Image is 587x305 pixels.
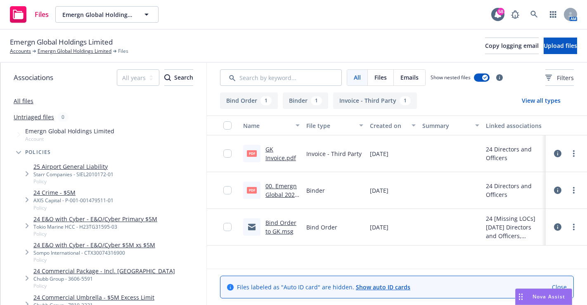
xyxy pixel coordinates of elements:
[400,73,419,82] span: Emails
[7,3,52,26] a: Files
[419,116,482,135] button: Summary
[33,188,114,197] a: 24 Crime - $5M
[10,47,31,55] a: Accounts
[25,150,51,155] span: Policies
[545,6,561,23] a: Switch app
[33,178,114,185] span: Policy
[118,47,128,55] span: Files
[356,283,410,291] a: Show auto ID cards
[486,145,542,162] div: 24 Directors and Officers
[507,6,523,23] a: Report a Bug
[526,6,542,23] a: Search
[260,96,272,105] div: 1
[164,74,171,81] svg: Search
[431,74,471,81] span: Show nested files
[483,116,546,135] button: Linked associations
[33,171,114,178] div: Starr Companies - SIEL2010172-01
[333,92,417,109] button: Invoice - Third Party
[223,223,232,231] input: Toggle Row Selected
[509,92,574,109] button: View all types
[164,69,193,86] button: SearchSearch
[220,69,342,86] input: Search by keyword...
[33,215,157,223] a: 24 E&O with Cyber - E&O/Cyber Primary $5M
[33,197,114,204] div: AXIS Capital - P-001-001479511-01
[35,11,49,18] span: Files
[10,37,113,47] span: Emergn Global Holdings Limited
[55,6,159,23] button: Emergn Global Holdings Limited
[33,230,157,237] span: Policy
[544,42,577,50] span: Upload files
[237,283,410,291] span: Files labeled as "Auto ID card" are hidden.
[57,112,69,122] div: 0
[265,145,296,162] a: GK Invoice.pdf
[33,293,154,302] a: 24 Commercial Umbrella - $5M Excess Limit
[33,249,155,256] div: Sompo International - CTX30074316900
[422,121,470,130] div: Summary
[164,70,193,85] div: Search
[486,182,542,199] div: 24 Directors and Officers
[33,282,175,289] span: Policy
[33,162,114,171] a: 25 Airport General Liability
[374,73,387,82] span: Files
[243,121,291,130] div: Name
[14,72,53,83] span: Associations
[311,96,322,105] div: 1
[247,150,257,156] span: pdf
[25,135,114,142] span: Account
[485,42,539,50] span: Copy logging email
[25,127,114,135] span: Emergn Global Holdings Limited
[569,149,579,158] a: more
[552,283,567,291] a: Close
[545,73,574,82] span: Filters
[557,73,574,82] span: Filters
[515,288,572,305] button: Nova Assist
[370,149,388,158] span: [DATE]
[33,223,157,230] div: Tokio Marine HCC - H23TG31595-03
[544,38,577,54] button: Upload files
[485,38,539,54] button: Copy logging email
[223,186,232,194] input: Toggle Row Selected
[33,204,114,211] span: Policy
[569,222,579,232] a: more
[516,289,526,305] div: Drag to move
[400,96,411,105] div: 1
[486,214,542,240] div: 24 [Missing LOCs] [DATE] Directors and Officers, Employment Practices Liability Renewal
[33,241,155,249] a: 24 E&O with Cyber - E&O/Cyber $5M xs $5M
[220,92,278,109] button: Bind Order
[62,10,134,19] span: Emergn Global Holdings Limited
[545,69,574,86] button: Filters
[367,116,419,135] button: Created on
[247,187,257,193] span: pdf
[306,121,354,130] div: File type
[265,219,296,235] a: Bind Order to GK.msg
[283,92,328,109] button: Binder
[14,97,33,105] a: All files
[569,185,579,195] a: more
[370,223,388,232] span: [DATE]
[14,113,54,121] a: Untriaged files
[533,293,565,300] span: Nova Assist
[370,186,388,195] span: [DATE]
[223,121,232,130] input: Select all
[306,149,362,158] span: Invoice - Third Party
[33,267,175,275] a: 24 Commercial Package - Incl. [GEOGRAPHIC_DATA]
[265,182,299,216] a: 00. Emergn Global 2024 D&O Binder (Sompo).pdf
[306,223,337,232] span: Bind Order
[33,256,155,263] span: Policy
[240,116,303,135] button: Name
[486,121,542,130] div: Linked associations
[303,116,366,135] button: File type
[33,275,175,282] div: Chubb Group - 3606-5591
[223,149,232,158] input: Toggle Row Selected
[38,47,111,55] a: Emergn Global Holdings Limited
[370,121,407,130] div: Created on
[497,8,504,15] div: 58
[354,73,361,82] span: All
[306,186,325,195] span: Binder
